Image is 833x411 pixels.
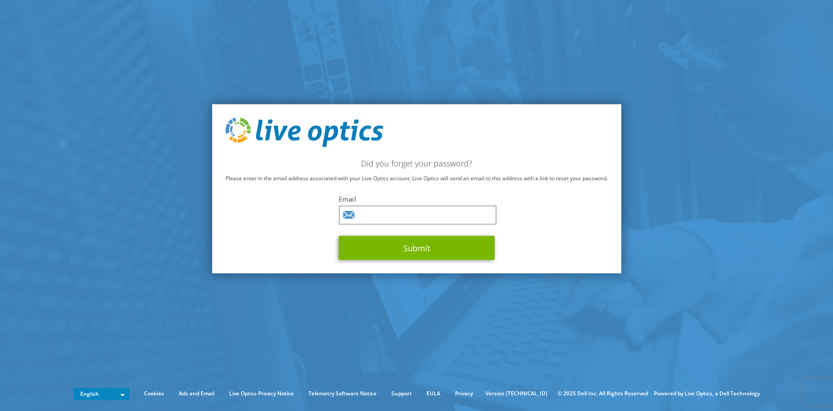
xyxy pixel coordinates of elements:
p: Please enter in the email address associated with your Live Optics account. Live Optics will send... [226,173,608,183]
a: Support [385,389,419,399]
a: Telemetry Software Notice [302,389,383,399]
li: © 2025 Dell Inc. All Rights Reserved [553,389,652,399]
a: Cookies [137,389,171,399]
h2: Did you forget your password? [226,158,608,168]
button: Submit [339,236,495,260]
label: Email [339,194,495,203]
a: EULA [420,389,447,399]
a: Live Optics Privacy Notice [222,389,300,399]
li: Version [TECHNICAL_ID] [481,389,552,399]
a: Privacy [448,389,480,399]
a: Ads and Email [172,389,221,399]
img: live_optics_svg.svg [226,118,383,147]
li: Powered by Live Optics, a Dell Technology [654,389,760,399]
